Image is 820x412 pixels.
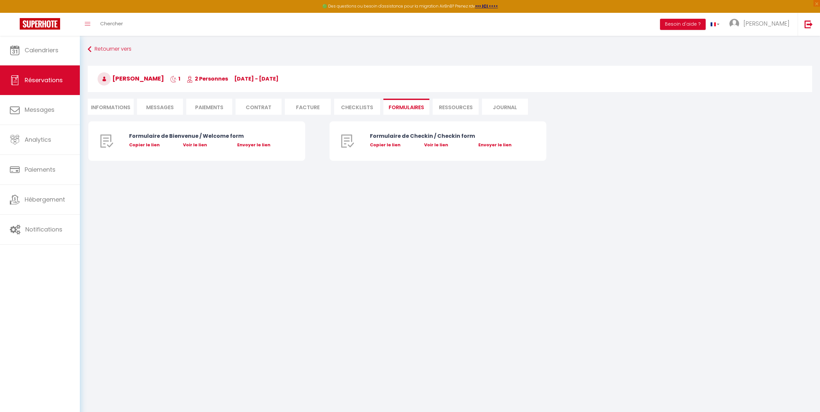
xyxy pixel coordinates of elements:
[236,99,282,115] li: Contrat
[146,104,174,111] span: Messages
[285,99,331,115] li: Facture
[475,3,498,9] a: >>> ICI <<<<
[237,142,270,148] a: Envoyer le lien
[187,75,228,83] span: 2 Personnes
[370,142,415,148] div: Copier le lien
[370,132,524,140] div: Formulaire de Checkin / Checkin form
[433,99,479,115] li: Ressources
[383,99,429,115] li: FORMULAIRES
[424,142,448,148] a: Voir le lien
[743,19,789,28] span: [PERSON_NAME]
[334,99,380,115] li: CHECKLISTS
[98,74,164,83] span: [PERSON_NAME]
[129,132,283,140] div: Formulaire de Bienvenue / Welcome form
[25,165,56,174] span: Paiements
[170,75,180,83] span: 1
[129,142,174,148] div: Copier le lien
[729,19,739,29] img: ...
[660,19,706,30] button: Besoin d'aide ?
[186,99,232,115] li: Paiements
[183,142,207,148] a: Voir le lien
[25,195,65,204] span: Hébergement
[25,76,63,84] span: Réservations
[25,106,55,114] span: Messages
[25,46,58,54] span: Calendriers
[88,43,812,55] a: Retourner vers
[20,18,60,30] img: Super Booking
[100,20,123,27] span: Chercher
[478,142,512,148] a: Envoyer le lien
[805,20,813,28] img: logout
[234,75,279,83] span: [DATE] - [DATE]
[482,99,528,115] li: Journal
[724,13,798,36] a: ... [PERSON_NAME]
[88,99,134,115] li: Informations
[95,13,128,36] a: Chercher
[25,225,62,233] span: Notifications
[25,135,51,144] span: Analytics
